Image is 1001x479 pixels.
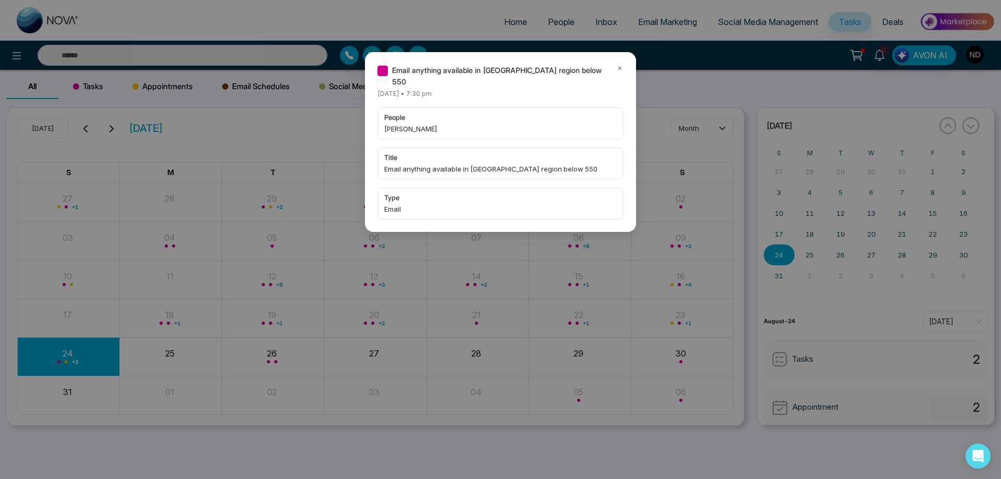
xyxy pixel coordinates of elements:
span: Email anything available in [GEOGRAPHIC_DATA] region below 550 [384,164,617,174]
span: Email [384,204,617,214]
span: [DATE] • 7:30 pm [377,90,432,97]
div: Open Intercom Messenger [966,444,991,469]
span: [PERSON_NAME] [384,124,617,134]
span: type [384,192,617,203]
span: Email anything available in [GEOGRAPHIC_DATA] region below 550 [392,65,608,88]
span: people [384,112,617,122]
span: title [384,152,617,163]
